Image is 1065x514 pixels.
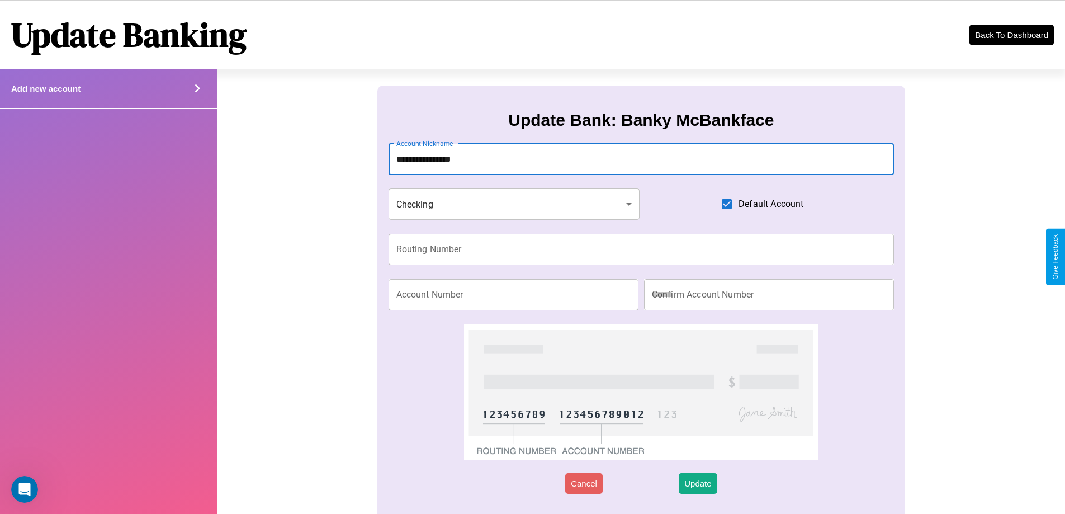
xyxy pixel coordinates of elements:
h1: Update Banking [11,12,247,58]
label: Account Nickname [396,139,453,148]
span: Default Account [739,197,803,211]
button: Cancel [565,473,603,494]
img: check [464,324,818,460]
iframe: Intercom live chat [11,476,38,503]
h4: Add new account [11,84,81,93]
div: Checking [389,188,640,220]
h3: Update Bank: Banky McBankface [508,111,774,130]
button: Update [679,473,717,494]
button: Back To Dashboard [969,25,1054,45]
div: Give Feedback [1052,234,1059,280]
